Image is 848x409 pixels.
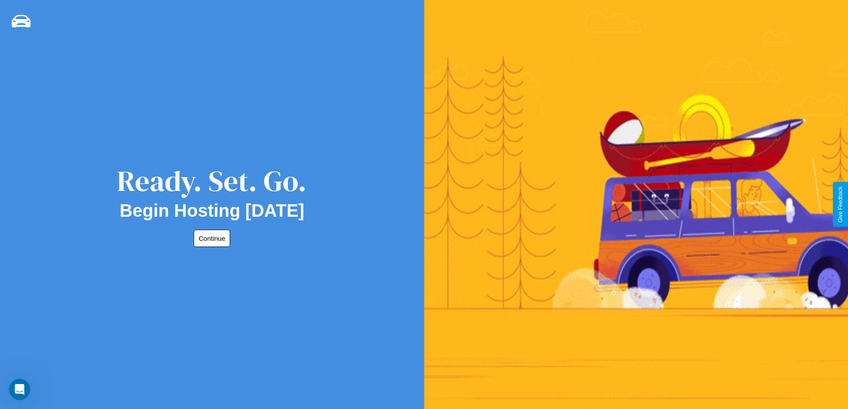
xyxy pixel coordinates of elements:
[117,161,307,201] div: Ready. Set. Go.
[9,379,30,400] iframe: Intercom live chat
[837,186,844,223] div: Give Feedback
[194,230,230,247] button: Continue
[120,201,304,221] h2: Begin Hosting [DATE]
